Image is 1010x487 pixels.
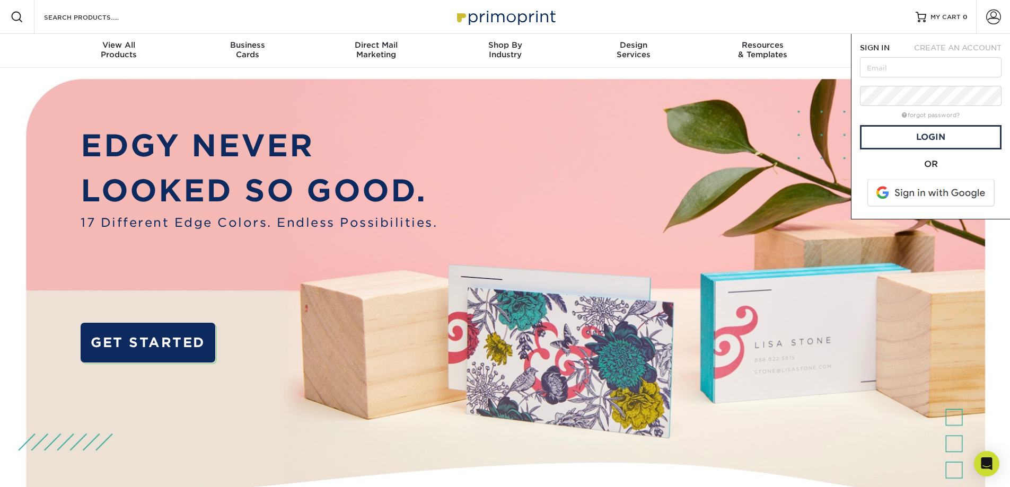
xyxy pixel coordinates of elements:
div: Cards [183,40,312,59]
div: Industry [441,40,569,59]
input: SEARCH PRODUCTS..... [43,11,146,23]
span: MY CART [930,13,961,22]
span: Resources [698,40,827,50]
span: 17 Different Edge Colors. Endless Possibilities. [81,214,437,232]
a: GET STARTED [81,323,215,362]
a: Contact& Support [827,34,956,68]
img: Primoprint [452,5,558,28]
span: Contact [827,40,956,50]
span: Business [183,40,312,50]
iframe: Google Customer Reviews [3,455,90,483]
p: EDGY NEVER [81,123,437,169]
div: Marketing [312,40,441,59]
a: forgot password? [902,112,960,119]
input: Email [860,57,1002,77]
span: SIGN IN [860,43,890,52]
a: View AllProducts [55,34,183,68]
a: Login [860,125,1002,149]
a: Shop ByIndustry [441,34,569,68]
div: Services [569,40,698,59]
span: Design [569,40,698,50]
span: View All [55,40,183,50]
span: Shop By [441,40,569,50]
a: BusinessCards [183,34,312,68]
div: OR [860,158,1002,171]
p: LOOKED SO GOOD. [81,168,437,214]
div: & Templates [698,40,827,59]
span: 0 [963,13,968,21]
div: Open Intercom Messenger [974,451,999,476]
a: DesignServices [569,34,698,68]
div: Products [55,40,183,59]
div: & Support [827,40,956,59]
span: CREATE AN ACCOUNT [914,43,1002,52]
span: Direct Mail [312,40,441,50]
a: Resources& Templates [698,34,827,68]
a: Direct MailMarketing [312,34,441,68]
